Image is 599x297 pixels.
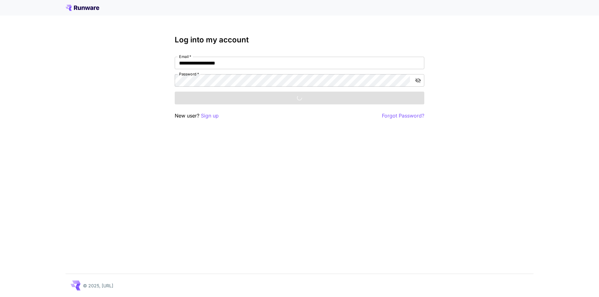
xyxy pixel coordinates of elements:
button: Forgot Password? [382,112,424,120]
button: Sign up [201,112,219,120]
p: © 2025, [URL] [83,282,113,289]
label: Email [179,54,191,59]
button: toggle password visibility [412,75,424,86]
h3: Log into my account [175,36,424,44]
p: New user? [175,112,219,120]
label: Password [179,71,199,77]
